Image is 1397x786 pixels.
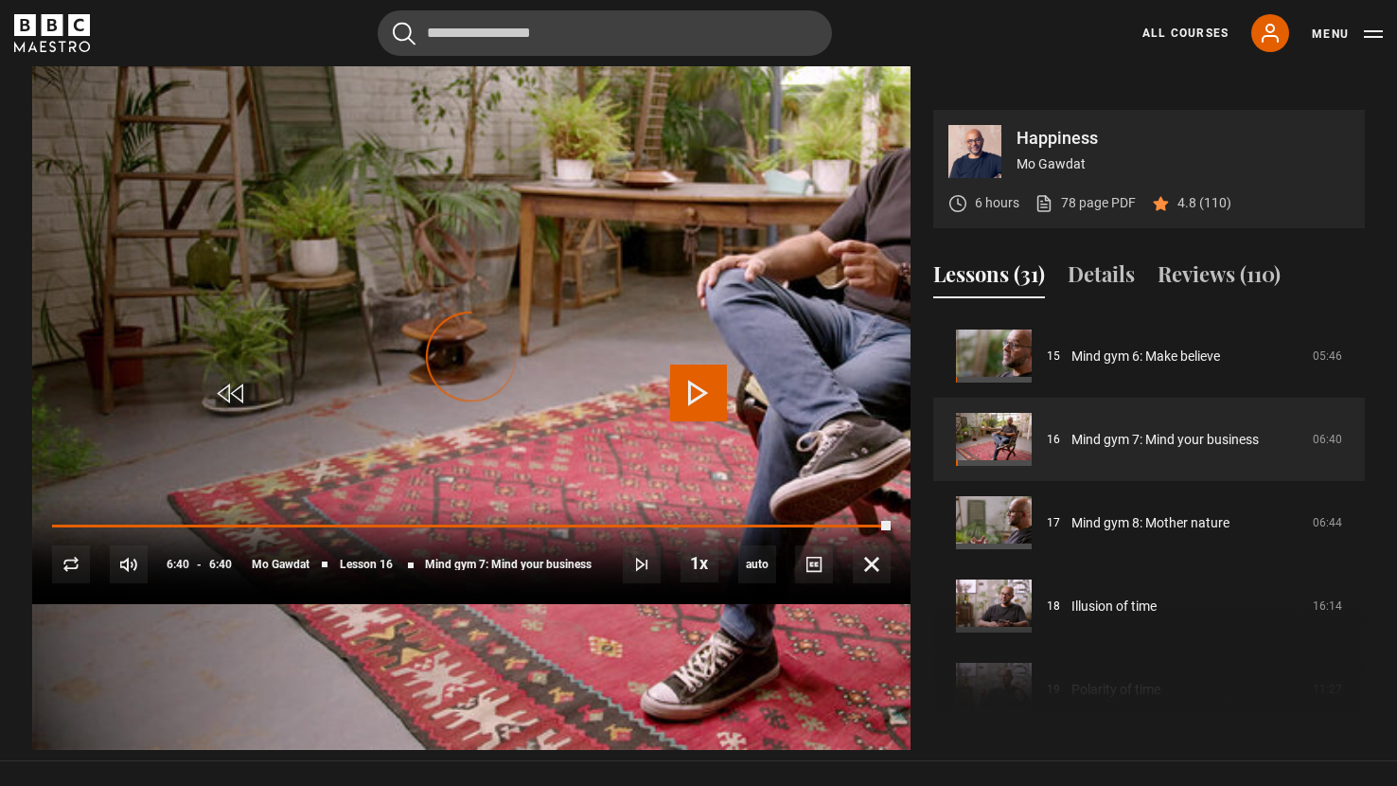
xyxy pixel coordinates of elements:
span: 6:40 [209,547,232,581]
svg: BBC Maestro [14,14,90,52]
a: Mind gym 7: Mind your business [1071,430,1259,450]
a: All Courses [1142,25,1229,42]
button: Reviews (110) [1158,259,1281,298]
p: 4.8 (110) [1177,193,1231,213]
button: Playback Rate [681,545,718,582]
div: Progress Bar [52,525,891,528]
button: Next Lesson [623,545,661,583]
button: Lessons (31) [933,259,1045,298]
button: Toggle navigation [1312,25,1383,44]
span: - [197,558,202,571]
p: Happiness [1017,130,1350,147]
span: Lesson 16 [340,559,393,570]
p: 6 hours [975,193,1019,213]
span: Mind gym 7: Mind your business [425,559,592,570]
video-js: Video Player [32,110,911,604]
button: Captions [795,545,833,583]
a: Illusion of time [1071,597,1157,616]
a: Mind gym 6: Make believe [1071,347,1220,366]
button: Mute [110,545,148,583]
span: auto [738,545,776,583]
span: 6:40 [167,547,189,581]
span: Mo Gawdat [252,559,309,570]
button: Replay [52,545,90,583]
button: Fullscreen [853,545,891,583]
button: Details [1068,259,1135,298]
button: Submit the search query [393,22,416,45]
a: Mind gym 8: Mother nature [1071,513,1229,533]
a: 78 page PDF [1034,193,1136,213]
input: Search [378,10,832,56]
div: Current quality: 1080p [738,545,776,583]
p: Mo Gawdat [1017,154,1350,174]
